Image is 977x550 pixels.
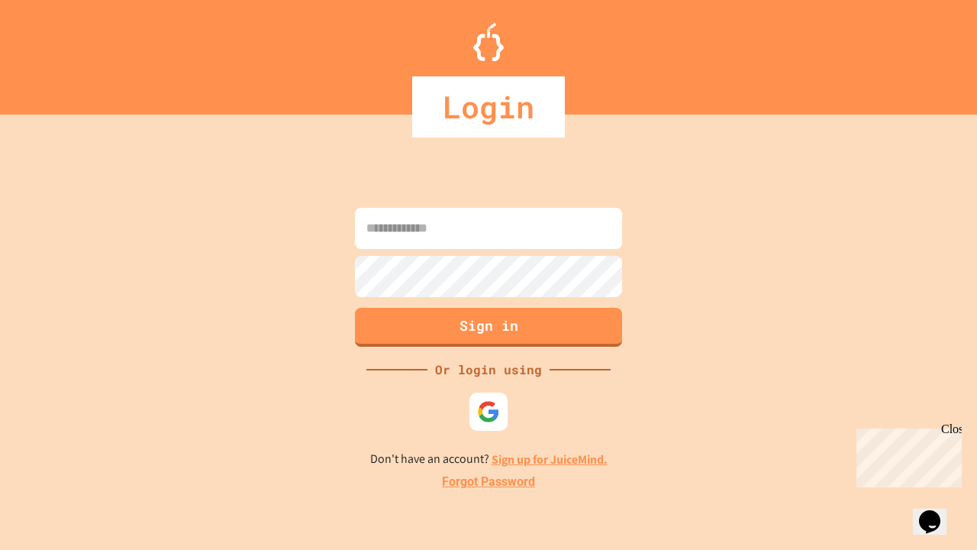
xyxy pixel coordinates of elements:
a: Sign up for JuiceMind. [492,451,608,467]
a: Forgot Password [442,473,535,491]
div: Chat with us now!Close [6,6,105,97]
iframe: chat widget [913,489,962,535]
button: Sign in [355,308,622,347]
p: Don't have an account? [370,450,608,469]
div: Or login using [427,361,550,379]
iframe: chat widget [850,422,962,487]
div: Login [412,76,565,137]
img: google-icon.svg [477,400,500,423]
img: Logo.svg [473,23,504,61]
